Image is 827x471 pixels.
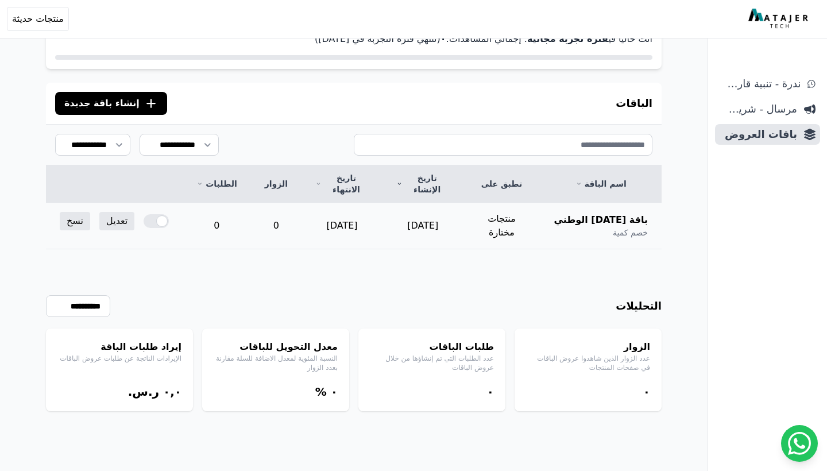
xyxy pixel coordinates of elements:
[748,9,811,29] img: MatajerTech Logo
[720,76,801,92] span: ندرة - تنبية قارب علي النفاذ
[526,340,650,354] h4: الزوار
[57,354,181,363] p: الإيرادات الناتجة عن طلبات عروض الباقات
[526,354,650,372] p: عدد الزوار الذين شاهدوا عروض الباقات في صفحات المنتجات
[370,384,494,400] div: ۰
[370,354,494,372] p: عدد الطلبات التي تم إنشاؤها من خلال عروض الباقات
[613,227,648,238] span: خصم كمية
[463,203,540,249] td: منتجات مختارة
[302,203,382,249] td: [DATE]
[463,165,540,203] th: تطبق على
[315,172,369,195] a: تاريخ الانتهاء
[214,340,338,354] h4: معدل التحويل للباقات
[720,101,797,117] span: مرسال - شريط دعاية
[251,203,302,249] td: 0
[554,178,648,190] a: اسم الباقة
[128,385,159,399] span: ر.س.
[616,95,652,111] h3: الباقات
[370,340,494,354] h4: طلبات الباقات
[55,32,652,46] p: أنت حاليا في . إجمالي المشاهدات: (تنتهي فترة التجربة في [DATE])
[396,172,449,195] a: تاريخ الإنشاء
[7,7,69,31] button: منتجات حديثة
[616,298,662,314] h3: التحليلات
[60,212,90,230] a: نسخ
[183,203,250,249] td: 0
[554,213,648,227] span: باقة [DATE] الوطني
[382,203,463,249] td: [DATE]
[331,385,338,399] bdi: ۰
[440,33,446,44] strong: ۰
[527,33,608,44] strong: فترة تجربة مجانية
[720,126,797,142] span: باقات العروض
[163,385,181,399] bdi: ۰,۰
[196,178,237,190] a: الطلبات
[526,384,650,400] div: ۰
[214,354,338,372] p: النسبة المئوية لمعدل الاضافة للسلة مقارنة بعدد الزوار
[99,212,134,230] a: تعديل
[57,340,181,354] h4: إيراد طلبات الباقة
[251,165,302,203] th: الزوار
[315,385,327,399] span: %
[64,96,140,110] span: إنشاء باقة جديدة
[55,92,167,115] button: إنشاء باقة جديدة
[12,12,64,26] span: منتجات حديثة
